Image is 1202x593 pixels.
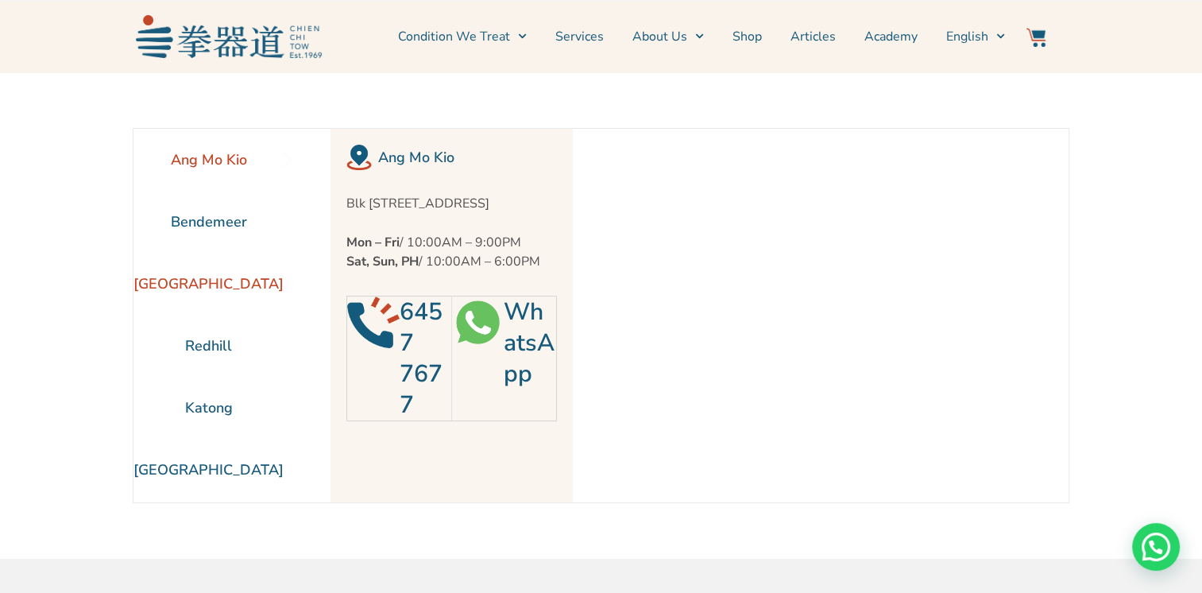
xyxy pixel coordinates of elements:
img: Website Icon-03 [1026,28,1045,47]
a: Condition We Treat [398,17,527,56]
nav: Menu [330,17,1005,56]
h2: Ang Mo Kio [378,146,557,169]
a: Services [555,17,604,56]
strong: Mon – Fri [346,234,400,251]
a: Articles [790,17,836,56]
span: English [946,27,988,46]
a: 6457 7677 [400,296,443,421]
strong: Sat, Sun, PH [346,253,419,270]
a: WhatsApp [504,296,555,390]
a: Shop [732,17,762,56]
a: About Us [632,17,704,56]
p: Blk [STREET_ADDRESS] [346,194,557,213]
a: English [946,17,1005,56]
p: / 10:00AM – 9:00PM / 10:00AM – 6:00PM [346,233,557,271]
iframe: Chien Chi Tow Healthcare Ang Mo Kio [573,129,1022,502]
a: Academy [864,17,918,56]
